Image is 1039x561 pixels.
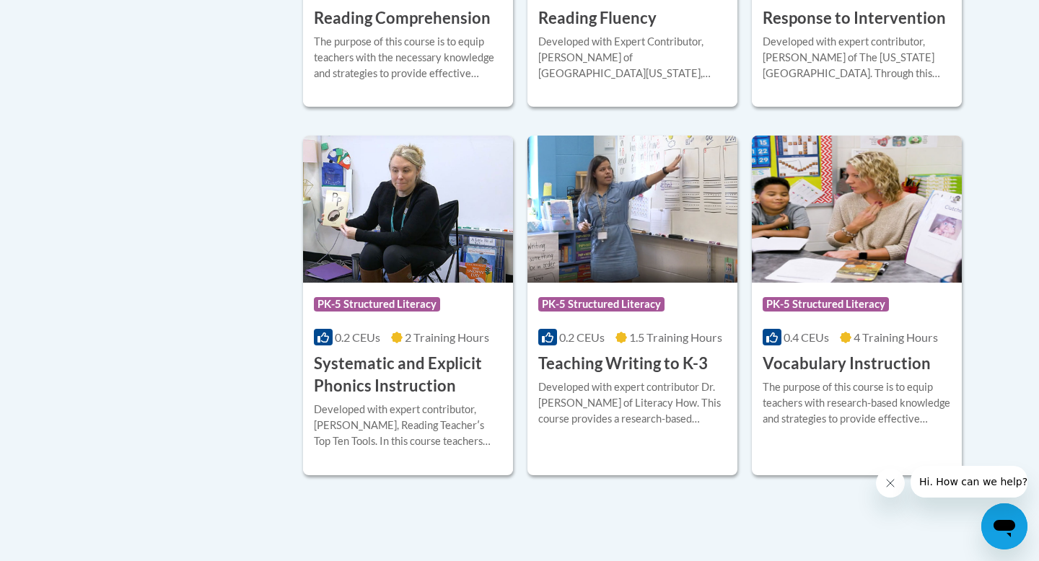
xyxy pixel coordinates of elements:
[752,136,962,283] img: Course Logo
[538,7,657,30] h3: Reading Fluency
[629,330,722,344] span: 1.5 Training Hours
[314,7,491,30] h3: Reading Comprehension
[303,136,513,474] a: Course LogoPK-5 Structured Literacy0.2 CEUs2 Training Hours Systematic and Explicit Phonics Instr...
[303,136,513,283] img: Course Logo
[763,379,951,427] div: The purpose of this course is to equip teachers with research-based knowledge and strategies to p...
[538,34,727,81] div: Developed with Expert Contributor, [PERSON_NAME] of [GEOGRAPHIC_DATA][US_STATE], [GEOGRAPHIC_DATA...
[876,469,905,498] iframe: Close message
[527,136,737,283] img: Course Logo
[527,136,737,474] a: Course LogoPK-5 Structured Literacy0.2 CEUs1.5 Training Hours Teaching Writing to K-3Developed wi...
[559,330,605,344] span: 0.2 CEUs
[538,353,708,375] h3: Teaching Writing to K-3
[538,297,665,312] span: PK-5 Structured Literacy
[981,503,1027,549] iframe: Button to launch messaging window
[763,7,946,30] h3: Response to Intervention
[314,34,502,81] div: The purpose of this course is to equip teachers with the necessary knowledge and strategies to pr...
[538,379,727,427] div: Developed with expert contributor Dr. [PERSON_NAME] of Literacy How. This course provides a resea...
[314,297,440,312] span: PK-5 Structured Literacy
[784,330,829,344] span: 0.4 CEUs
[763,34,951,81] div: Developed with expert contributor, [PERSON_NAME] of The [US_STATE][GEOGRAPHIC_DATA]. Through this...
[314,353,502,397] h3: Systematic and Explicit Phonics Instruction
[405,330,489,344] span: 2 Training Hours
[314,402,502,449] div: Developed with expert contributor, [PERSON_NAME], Reading Teacherʹs Top Ten Tools. In this course...
[854,330,938,344] span: 4 Training Hours
[752,136,962,474] a: Course LogoPK-5 Structured Literacy0.4 CEUs4 Training Hours Vocabulary InstructionThe purpose of ...
[763,353,931,375] h3: Vocabulary Instruction
[763,297,889,312] span: PK-5 Structured Literacy
[911,466,1027,498] iframe: Message from company
[335,330,380,344] span: 0.2 CEUs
